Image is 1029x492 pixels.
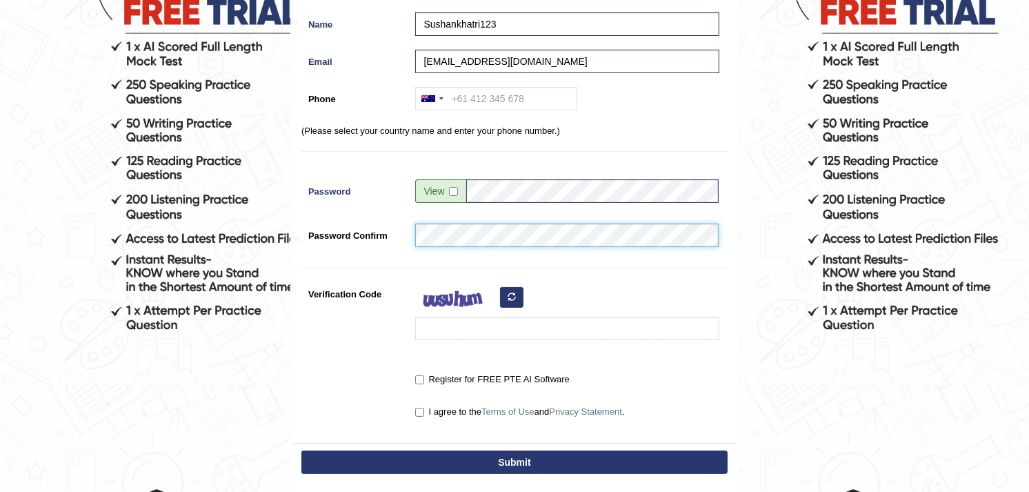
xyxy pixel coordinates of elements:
label: Password [301,179,408,198]
input: +61 412 345 678 [415,87,577,110]
div: Australia: +61 [416,88,448,110]
label: Verification Code [301,282,408,301]
input: I agree to theTerms of UseandPrivacy Statement. [415,408,424,417]
label: Register for FREE PTE AI Software [415,373,570,386]
label: Password Confirm [301,224,408,242]
p: (Please select your country name and enter your phone number.) [301,124,728,137]
label: I agree to the and . [415,405,625,419]
button: Submit [301,451,728,474]
label: Name [301,12,408,31]
label: Phone [301,87,408,106]
input: Show/Hide Password [449,187,458,196]
a: Terms of Use [481,406,535,417]
a: Privacy Statement [549,406,622,417]
input: Register for FREE PTE AI Software [415,375,424,384]
label: Email [301,50,408,68]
